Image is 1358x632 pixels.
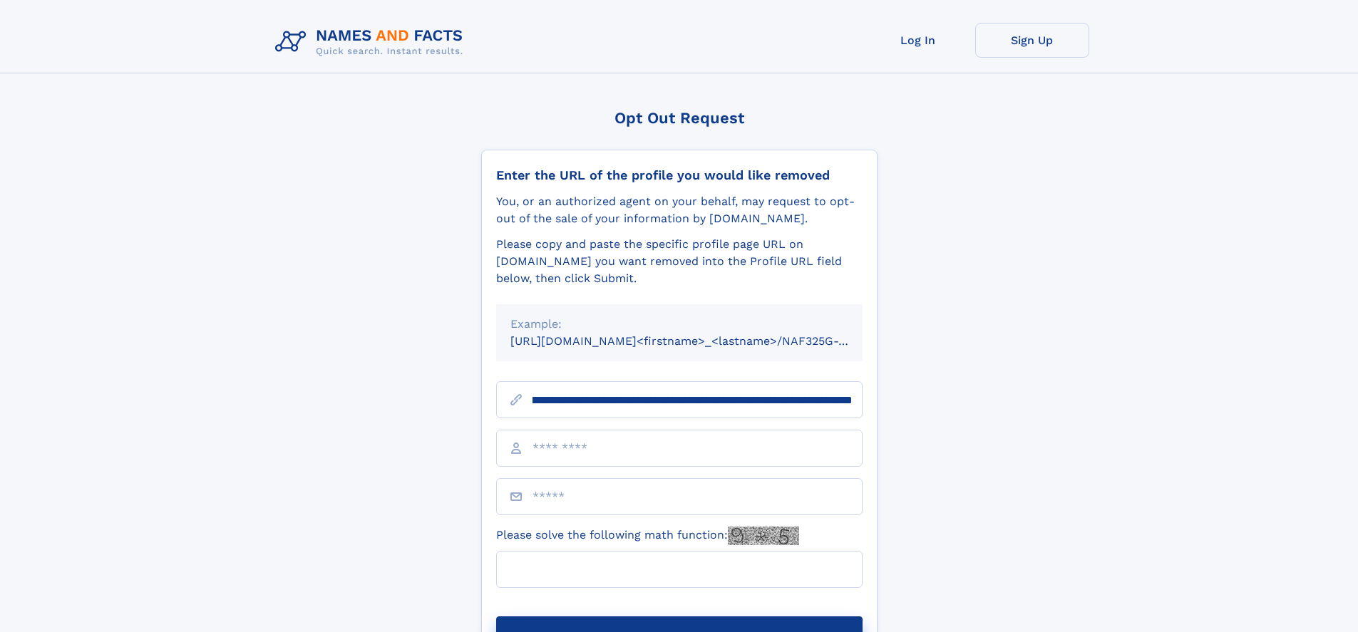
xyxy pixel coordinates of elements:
[975,23,1089,58] a: Sign Up
[496,193,863,227] div: You, or an authorized agent on your behalf, may request to opt-out of the sale of your informatio...
[496,236,863,287] div: Please copy and paste the specific profile page URL on [DOMAIN_NAME] you want removed into the Pr...
[269,23,475,61] img: Logo Names and Facts
[510,334,890,348] small: [URL][DOMAIN_NAME]<firstname>_<lastname>/NAF325G-xxxxxxxx
[861,23,975,58] a: Log In
[481,109,878,127] div: Opt Out Request
[496,167,863,183] div: Enter the URL of the profile you would like removed
[496,527,799,545] label: Please solve the following math function:
[510,316,848,333] div: Example:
